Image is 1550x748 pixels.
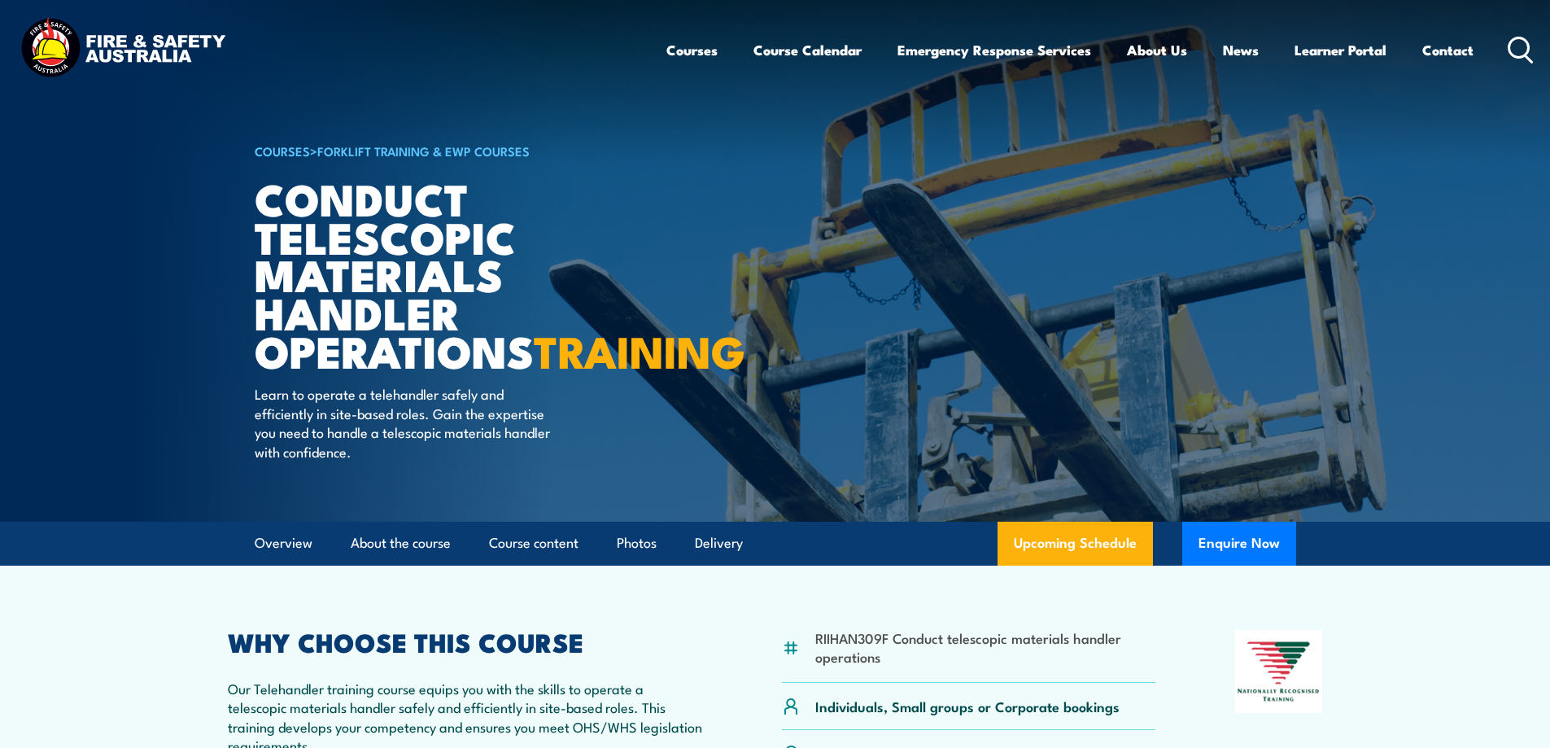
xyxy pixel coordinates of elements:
a: COURSES [255,142,310,160]
a: News [1223,28,1259,72]
a: Upcoming Schedule [998,522,1153,566]
li: RIIHAN309F Conduct telescopic materials handler operations [815,628,1156,667]
a: Emergency Response Services [897,28,1091,72]
a: Courses [666,28,718,72]
p: Individuals, Small groups or Corporate bookings [815,697,1120,715]
a: Course Calendar [753,28,862,72]
strong: TRAINING [534,316,745,383]
a: Overview [255,522,312,565]
button: Enquire Now [1182,522,1296,566]
a: Contact [1422,28,1474,72]
a: About the course [351,522,451,565]
h1: Conduct Telescopic Materials Handler Operations [255,179,657,370]
h2: WHY CHOOSE THIS COURSE [228,630,703,653]
a: About Us [1127,28,1187,72]
a: Learner Portal [1295,28,1386,72]
a: Forklift Training & EWP Courses [317,142,530,160]
p: Learn to operate a telehandler safely and efficiently in site-based roles. Gain the expertise you... [255,384,552,461]
img: Nationally Recognised Training logo. [1235,630,1323,713]
a: Delivery [695,522,743,565]
a: Photos [617,522,657,565]
a: Course content [489,522,579,565]
h6: > [255,141,657,160]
